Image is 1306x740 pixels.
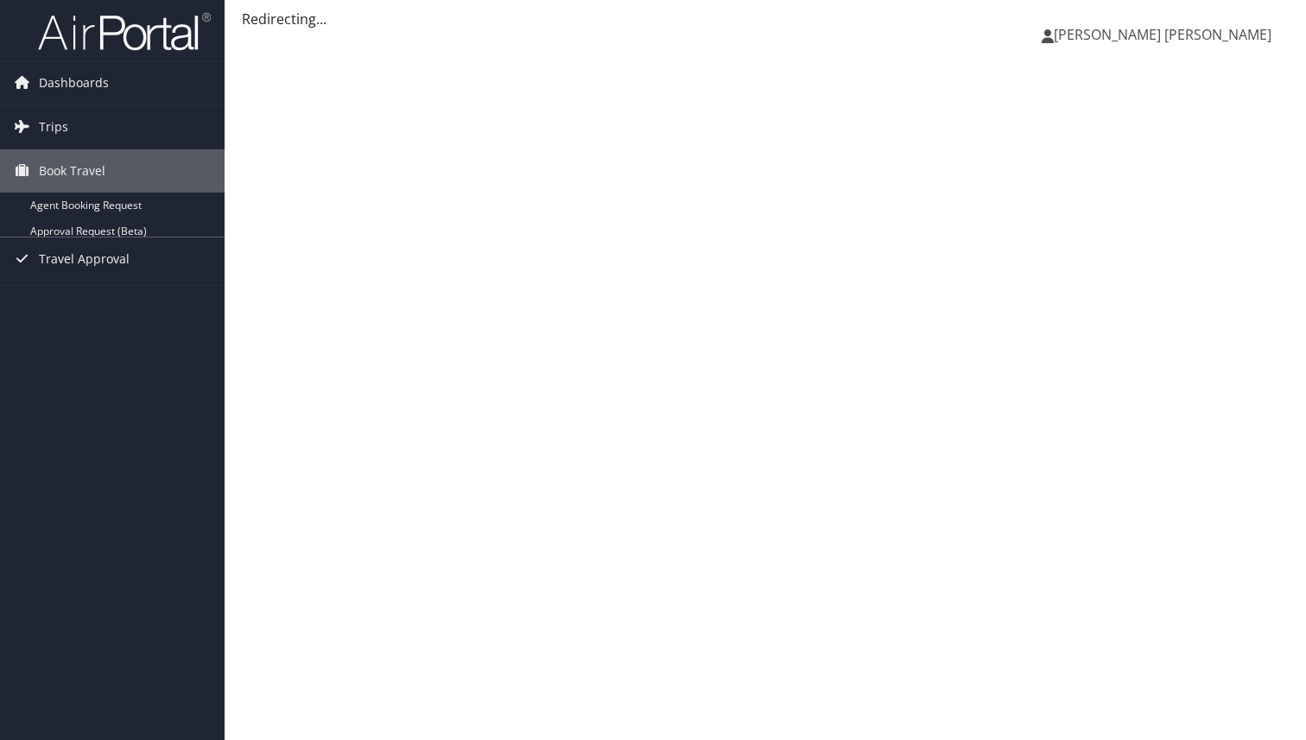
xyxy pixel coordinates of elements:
[242,9,1289,29] div: Redirecting...
[1054,25,1271,44] span: [PERSON_NAME] [PERSON_NAME]
[39,237,130,281] span: Travel Approval
[39,61,109,104] span: Dashboards
[38,11,211,52] img: airportal-logo.png
[39,105,68,149] span: Trips
[39,149,105,193] span: Book Travel
[1042,9,1289,60] a: [PERSON_NAME] [PERSON_NAME]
